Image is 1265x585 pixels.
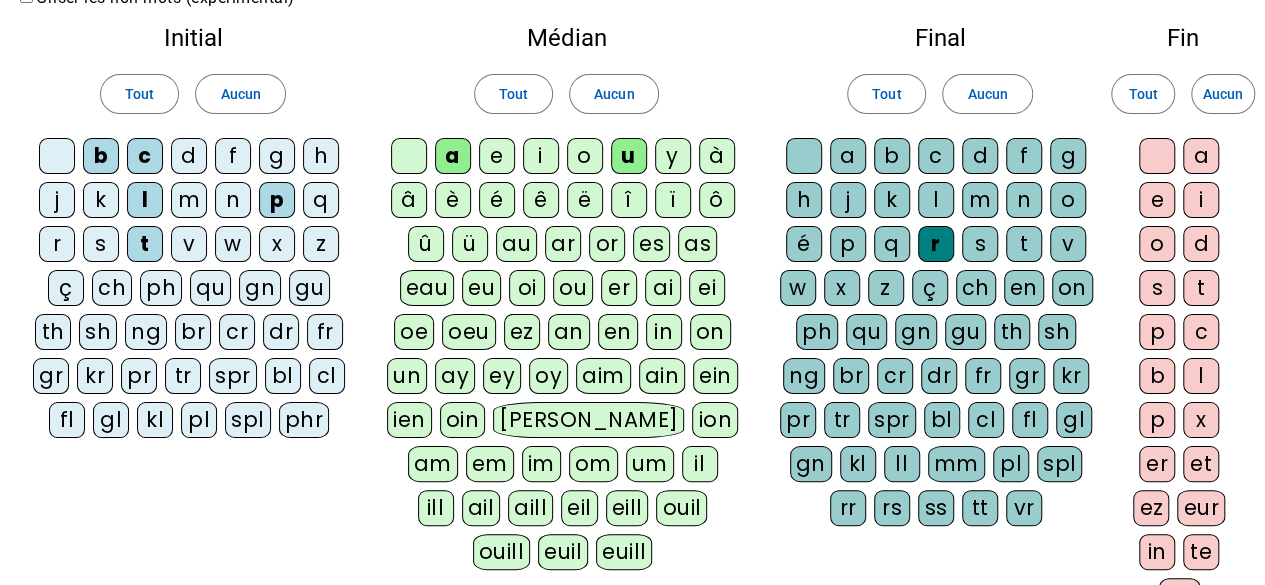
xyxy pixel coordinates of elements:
[847,74,926,114] button: Tout
[1012,402,1048,438] div: fl
[678,226,717,262] div: as
[846,314,887,350] div: qu
[190,270,231,306] div: qu
[508,490,553,526] div: aill
[83,182,119,218] div: k
[1139,314,1175,350] div: p
[611,138,647,174] div: u
[1139,402,1175,438] div: p
[548,314,590,350] div: an
[1183,314,1219,350] div: c
[655,182,691,218] div: ï
[387,358,427,394] div: un
[83,138,119,174] div: b
[137,402,173,438] div: kl
[1183,446,1219,482] div: et
[1139,226,1175,262] div: o
[394,314,434,350] div: oe
[307,314,343,350] div: fr
[874,182,910,218] div: k
[140,270,182,306] div: ph
[175,314,211,350] div: br
[868,270,904,306] div: z
[408,446,458,482] div: am
[779,26,1101,50] h2: Final
[699,138,735,174] div: à
[219,314,255,350] div: cr
[611,182,647,218] div: î
[561,490,598,526] div: eil
[993,446,1029,482] div: pl
[626,446,674,482] div: um
[1139,534,1175,570] div: in
[127,182,163,218] div: l
[1133,26,1233,50] h2: Fin
[1009,358,1045,394] div: gr
[387,402,432,438] div: ien
[601,270,637,306] div: er
[1139,446,1175,482] div: er
[504,314,540,350] div: ez
[265,358,301,394] div: bl
[918,182,954,218] div: l
[479,182,515,218] div: é
[606,490,649,526] div: eill
[466,446,514,482] div: em
[965,358,1001,394] div: fr
[655,138,691,174] div: y
[646,314,682,350] div: in
[567,182,603,218] div: ë
[1004,270,1044,306] div: en
[1203,82,1243,106] span: Aucun
[589,226,625,262] div: or
[689,270,725,306] div: ei
[1006,138,1042,174] div: f
[840,446,876,482] div: kl
[125,314,167,350] div: ng
[553,270,593,306] div: ou
[49,402,85,438] div: fl
[656,490,707,526] div: ouil
[545,226,581,262] div: ar
[1139,358,1175,394] div: b
[962,138,998,174] div: d
[259,138,295,174] div: g
[77,358,113,394] div: kr
[303,226,339,262] div: z
[1183,138,1219,174] div: a
[1052,270,1093,306] div: on
[1139,182,1175,218] div: e
[408,226,444,262] div: û
[824,270,860,306] div: x
[824,402,860,438] div: tr
[195,74,285,114] button: Aucun
[1111,74,1175,114] button: Tout
[171,138,207,174] div: d
[682,446,718,482] div: il
[435,138,471,174] div: a
[259,226,295,262] div: x
[225,402,271,438] div: spl
[921,358,957,394] div: dr
[945,314,986,350] div: gu
[918,490,954,526] div: ss
[48,270,84,306] div: ç
[1183,270,1219,306] div: t
[780,402,816,438] div: pr
[1056,402,1092,438] div: gl
[874,226,910,262] div: q
[874,138,910,174] div: b
[567,138,603,174] div: o
[872,82,901,106] span: Tout
[127,138,163,174] div: c
[962,490,998,526] div: tt
[462,270,501,306] div: eu
[830,490,866,526] div: rr
[956,270,996,306] div: ch
[790,446,832,482] div: gn
[598,314,638,350] div: en
[303,182,339,218] div: q
[452,226,488,262] div: ü
[833,358,869,394] div: br
[215,226,251,262] div: w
